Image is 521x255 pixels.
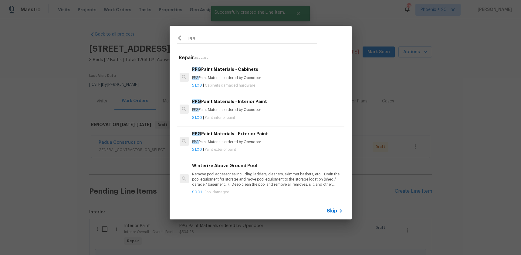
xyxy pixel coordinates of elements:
p: | [192,83,343,88]
h6: Paint Materials - Cabinets [192,66,343,73]
span: PPG [192,140,199,144]
span: PPG [192,132,201,136]
span: PPG [192,108,199,112]
p: Paint Materials ordered by Opendoor [192,107,343,112]
p: | [192,147,343,152]
span: $1.00 [192,84,202,87]
span: Skip [327,208,337,214]
span: $1.00 [192,116,202,119]
span: 4 Results [194,57,208,60]
h6: Paint Materials - Interior Paint [192,98,343,105]
span: $0.01 [192,190,202,194]
h6: Winterize Above Ground Pool [192,162,343,169]
p: Remove pool accessories including ladders, cleaners, skimmer baskets, etc… Drain the pool equipme... [192,172,343,187]
span: Cabinets damaged hardware [205,84,255,87]
p: | [192,115,343,120]
h6: Paint Materials - Exterior Paint [192,130,343,137]
span: Paint exterior paint [205,148,236,151]
p: Paint Materials ordered by Opendoor [192,75,343,81]
span: Paint interior paint [205,116,235,119]
p: Paint Materials ordered by Opendoor [192,140,343,145]
input: Search issues or repairs [188,34,317,43]
span: PPG [192,67,201,71]
span: $1.00 [192,148,202,151]
span: PPG [192,76,199,80]
p: | [192,190,343,195]
span: Pool damaged [205,190,229,194]
h5: Repair [179,55,344,61]
span: PPG [192,99,201,104]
